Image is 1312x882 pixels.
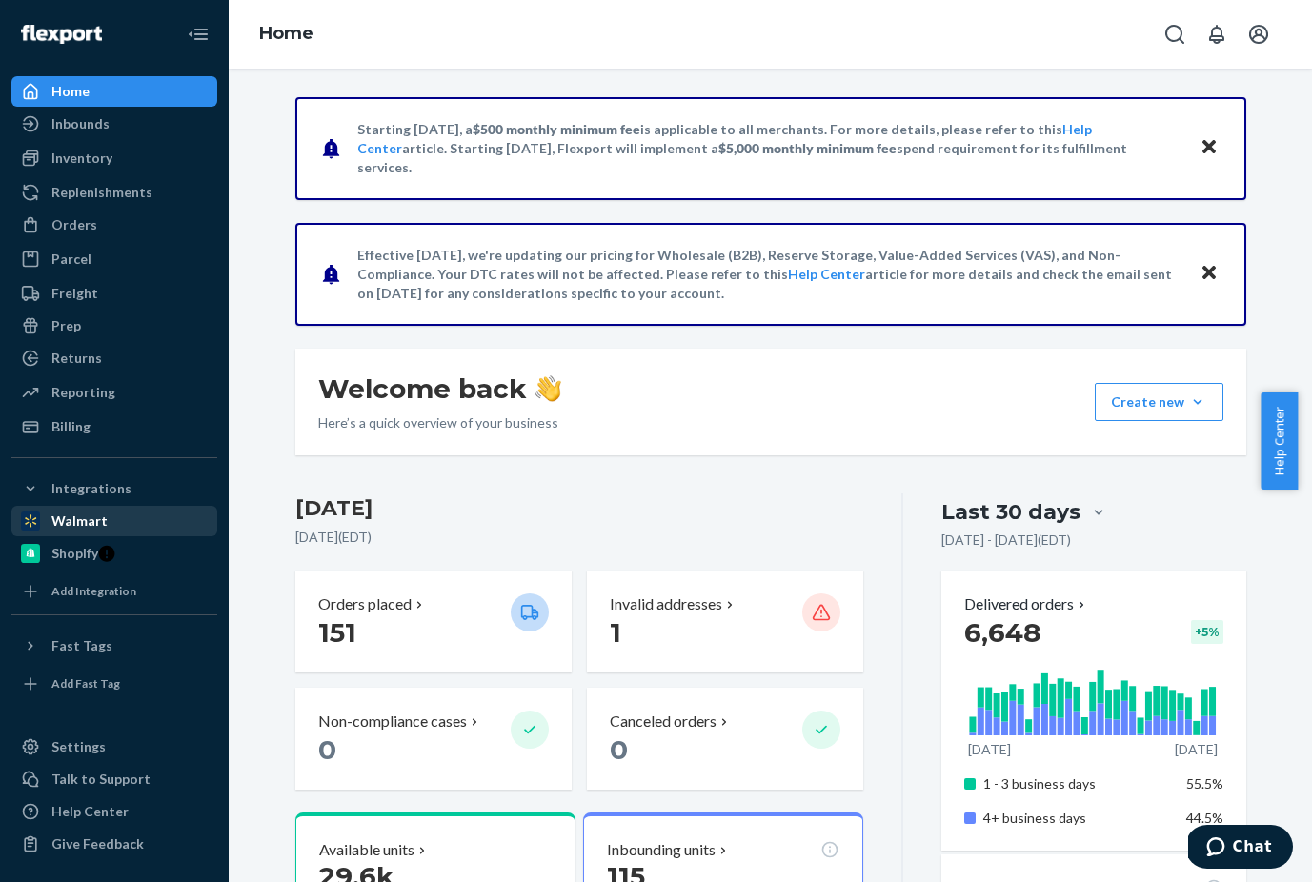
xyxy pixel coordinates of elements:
button: Fast Tags [11,631,217,661]
div: Parcel [51,250,91,269]
div: Home [51,82,90,101]
a: Walmart [11,506,217,536]
button: Open notifications [1198,15,1236,53]
div: Add Integration [51,583,136,599]
button: Invalid addresses 1 [587,571,863,672]
div: Billing [51,417,91,436]
a: Inventory [11,143,217,173]
button: Talk to Support [11,764,217,794]
h3: [DATE] [295,493,864,524]
span: 44.5% [1186,810,1223,826]
button: Delivered orders [964,593,1089,615]
a: Replenishments [11,177,217,208]
div: Prep [51,316,81,335]
a: Prep [11,311,217,341]
button: Open Search Box [1156,15,1194,53]
div: Integrations [51,479,131,498]
button: Orders placed 151 [295,571,572,672]
div: + 5 % [1191,620,1223,644]
span: $5,000 monthly minimum fee [718,140,897,156]
div: Help Center [51,802,129,821]
ol: breadcrumbs [244,7,329,62]
span: 0 [318,733,336,766]
div: Add Fast Tag [51,675,120,692]
span: 6,648 [964,616,1040,649]
button: Help Center [1261,392,1298,490]
span: 151 [318,616,356,649]
p: Invalid addresses [610,593,722,615]
p: [DATE] [1175,740,1218,759]
a: Home [259,23,313,44]
button: Non-compliance cases 0 [295,688,572,790]
p: Orders placed [318,593,412,615]
a: Inbounds [11,109,217,139]
div: Settings [51,737,106,756]
p: [DATE] [968,740,1011,759]
div: Talk to Support [51,770,151,789]
a: Freight [11,278,217,309]
p: Available units [319,839,414,861]
a: Parcel [11,244,217,274]
p: Here’s a quick overview of your business [318,413,561,432]
button: Close Navigation [179,15,217,53]
a: Reporting [11,377,217,408]
a: Returns [11,343,217,373]
span: $500 monthly minimum fee [473,121,640,137]
img: hand-wave emoji [535,375,561,402]
p: 4+ business days [983,809,1171,828]
button: Give Feedback [11,829,217,859]
div: Last 30 days [941,497,1080,527]
p: 1 - 3 business days [983,774,1171,793]
img: Flexport logo [21,25,102,44]
a: Orders [11,210,217,240]
p: Effective [DATE], we're updating our pricing for Wholesale (B2B), Reserve Storage, Value-Added Se... [357,246,1181,303]
span: 55.5% [1186,775,1223,792]
div: Fast Tags [51,636,112,655]
p: Inbounding units [607,839,716,861]
div: Freight [51,284,98,303]
button: Integrations [11,473,217,504]
a: Settings [11,732,217,762]
button: Open account menu [1240,15,1278,53]
p: Starting [DATE], a is applicable to all merchants. For more details, please refer to this article... [357,120,1181,177]
a: Shopify [11,538,217,569]
div: Returns [51,349,102,368]
a: Help Center [788,266,865,282]
button: Close [1197,260,1221,288]
div: Replenishments [51,183,152,202]
a: Add Integration [11,576,217,607]
button: Create new [1095,383,1223,421]
a: Billing [11,411,217,442]
div: Inventory [51,149,112,168]
button: Close [1197,134,1221,162]
span: 0 [610,733,628,766]
iframe: Opens a widget where you can chat to one of our agents [1188,825,1293,872]
p: Canceled orders [610,711,717,732]
button: Canceled orders 0 [587,688,863,790]
p: [DATE] - [DATE] ( EDT ) [941,531,1071,550]
p: Non-compliance cases [318,711,467,732]
div: Reporting [51,383,115,402]
div: Walmart [51,511,108,531]
a: Home [11,76,217,107]
div: Shopify [51,544,98,563]
div: Orders [51,215,97,234]
div: Give Feedback [51,834,144,853]
a: Add Fast Tag [11,669,217,699]
div: Inbounds [51,114,110,133]
p: [DATE] ( EDT ) [295,528,864,547]
a: Help Center [11,796,217,827]
h1: Welcome back [318,371,561,406]
span: 1 [610,616,621,649]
